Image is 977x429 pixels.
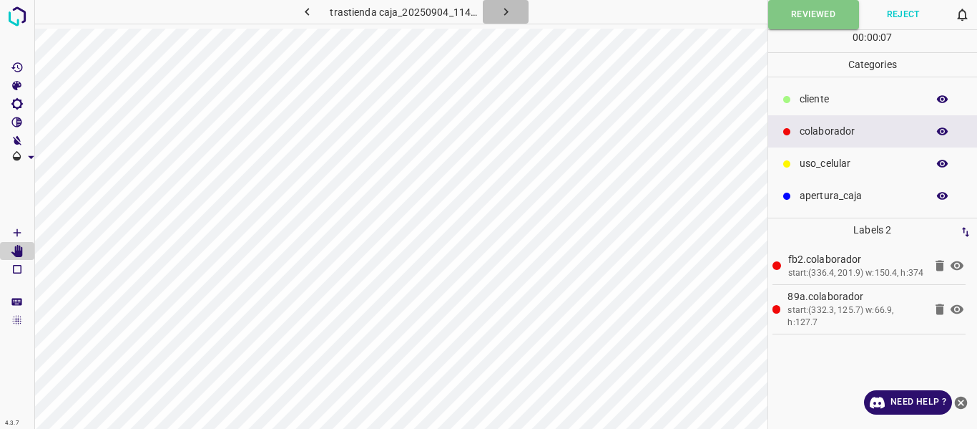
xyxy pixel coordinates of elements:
p: 89a.colaborador [787,289,924,304]
p: cliente [800,92,920,107]
p: apertura_caja [800,188,920,203]
p: 00 [867,30,878,45]
p: colaborador [800,124,920,139]
button: close-help [952,390,970,415]
p: uso_celular [800,156,920,171]
p: 07 [880,30,892,45]
p: 00 [853,30,864,45]
a: Need Help ? [864,390,952,415]
div: : : [853,30,892,52]
div: start:(332.3, 125.7) w:66.9, h:127.7 [787,304,924,329]
div: start:(336.4, 201.9) w:150.4, h:374 [788,267,925,280]
p: fb2.colaborador [788,252,925,267]
p: Labels 2 [772,218,973,242]
div: 4.3.7 [1,418,23,429]
img: logo [4,4,30,29]
h6: trastienda caja_20250904_114353_443041.jpg [330,4,483,24]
